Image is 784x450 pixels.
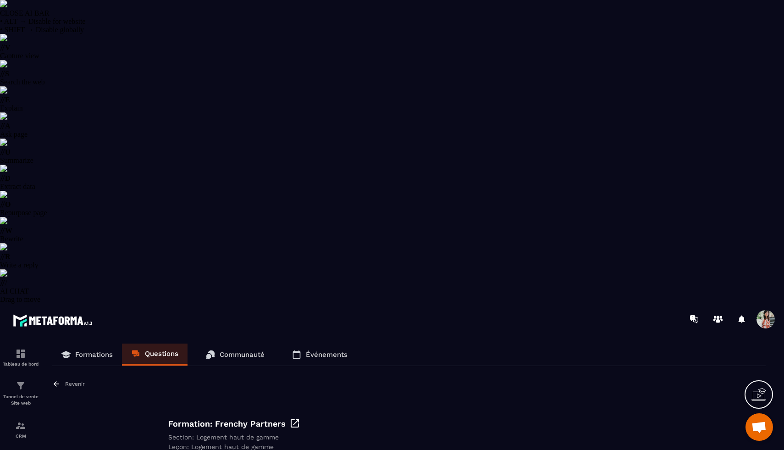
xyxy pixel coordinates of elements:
[2,394,39,406] p: Tunnel de vente Site web
[220,350,265,359] p: Communauté
[168,418,650,429] div: Formation: Frenchy Partners
[15,380,26,391] img: formation
[15,420,26,431] img: formation
[197,344,274,366] a: Communauté
[52,344,122,366] a: Formations
[168,433,650,441] div: Section: Logement haut de gamme
[283,344,357,366] a: Événements
[65,381,85,387] p: Revenir
[75,350,113,359] p: Formations
[145,350,178,358] p: Questions
[2,361,39,367] p: Tableau de bord
[13,312,95,329] img: logo
[745,413,773,441] div: Ouvrir le chat
[2,373,39,413] a: formationformationTunnel de vente Site web
[122,344,188,366] a: Questions
[2,413,39,445] a: formationformationCRM
[306,350,348,359] p: Événements
[2,341,39,373] a: formationformationTableau de bord
[2,433,39,439] p: CRM
[15,348,26,359] img: formation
